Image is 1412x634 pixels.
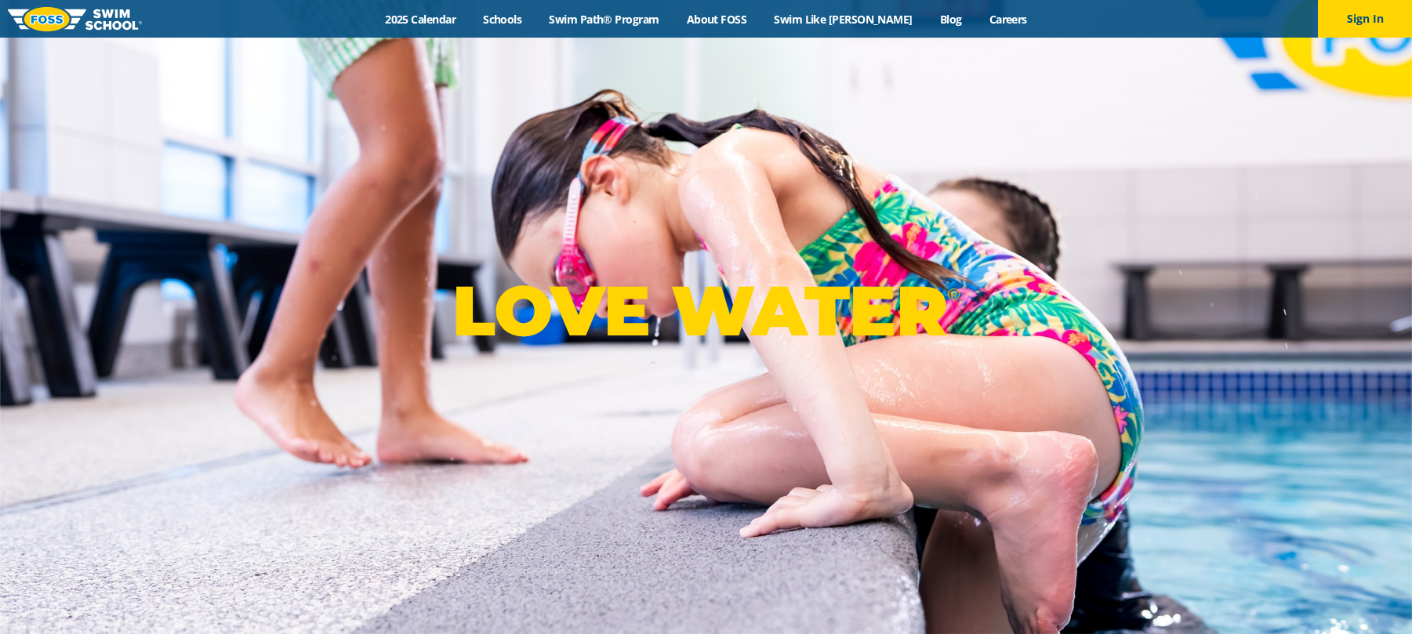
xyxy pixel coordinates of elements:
[975,12,1040,27] a: Careers
[673,12,760,27] a: About FOSS
[947,284,960,304] sup: ®
[470,12,535,27] a: Schools
[372,12,470,27] a: 2025 Calendar
[926,12,975,27] a: Blog
[8,7,142,31] img: FOSS Swim School Logo
[452,269,960,353] p: LOVE WATER
[535,12,673,27] a: Swim Path® Program
[760,12,927,27] a: Swim Like [PERSON_NAME]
